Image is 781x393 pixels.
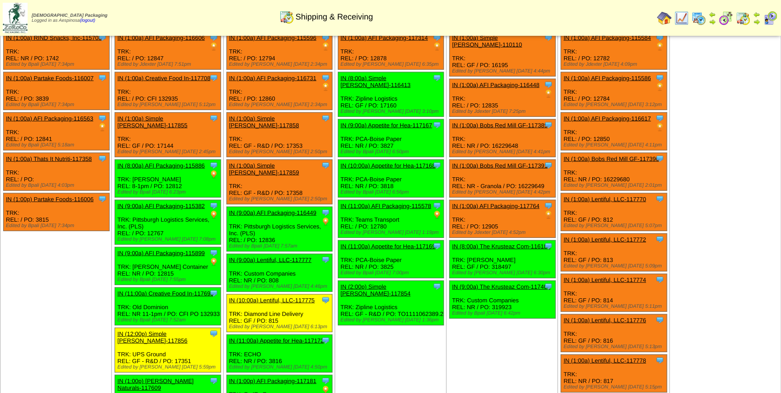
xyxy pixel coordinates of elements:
[117,189,220,195] div: Edited by Bpali [DATE] 6:23pm
[452,82,539,88] a: IN (1:00a) AFI Packaging-116448
[544,201,553,210] img: Tooltip
[432,201,441,210] img: Tooltip
[117,364,220,370] div: Edited by [PERSON_NAME] [DATE] 5:59pm
[561,234,667,272] div: TRK: REL: GF / PO: 813
[209,42,218,51] img: PO
[229,257,311,263] a: IN (9:00a) Lentiful, LLC-117777
[229,337,324,344] a: IN (11:00a) Appetite for Hea-117172
[6,142,109,148] div: Edited by Bpali [DATE] 5:18am
[321,114,330,123] img: Tooltip
[452,162,547,169] a: IN (1:00a) Bobs Red Mill GF-117391
[340,203,431,209] a: IN (11:00a) AFI Packaging-115578
[561,274,667,312] div: TRK: REL: GF / PO: 814
[98,154,107,163] img: Tooltip
[338,160,444,198] div: TRK: PCA-Boise Paper REL: NR / PO: 3818
[655,235,664,244] img: Tooltip
[432,121,441,130] img: Tooltip
[340,317,444,323] div: Edited by [PERSON_NAME] [DATE] 1:36pm
[209,201,218,210] img: Tooltip
[563,196,646,203] a: IN (1:00a) Lentiful, LLC-117770
[452,109,555,114] div: Edited by Jdexter [DATE] 7:25pm
[338,200,444,238] div: TRK: Teams Transport REL: / PO: 12780
[229,115,299,129] a: IN (1:00a) Simple [PERSON_NAME]-117858
[229,209,316,216] a: IN (9:00a) AFI Packaging-116449
[340,122,432,129] a: IN (9:00a) Appetite for Hea-117167
[98,73,107,82] img: Tooltip
[321,336,330,345] img: Tooltip
[115,247,221,285] div: TRK: [PERSON_NAME] Container REL: NR / PO: 12815
[229,196,332,202] div: Edited by [PERSON_NAME] [DATE] 2:50pm
[6,62,109,67] div: Edited by Bpali [DATE] 7:34pm
[338,281,444,325] div: TRK: Zipline Logistics REL: GF - R&D / PO: TO1111062389.2
[452,243,550,250] a: IN (8:00a) The Krusteaz Com-116187
[563,344,666,349] div: Edited by [PERSON_NAME] [DATE] 5:13pm
[32,13,107,23] span: Logged in as Aespinosa
[544,121,553,130] img: Tooltip
[563,236,646,243] a: IN (1:00a) Lentiful, LLC-117772
[209,161,218,170] img: Tooltip
[563,75,651,82] a: IN (1:00a) AFI Packaging-115586
[226,160,332,204] div: TRK: REL: GF - R&D / PO: 17358
[321,217,330,226] img: PO
[117,290,213,297] a: IN (11:00a) Creative Food In-117698
[563,102,666,107] div: Edited by [PERSON_NAME] [DATE] 3:12pm
[338,73,444,117] div: TRK: Zipline Logistics REL: GF / PO: 17160
[655,194,664,204] img: Tooltip
[4,32,110,70] div: TRK: REL: NR / PO: 1742
[655,356,664,365] img: Tooltip
[561,32,667,70] div: TRK: REL: / PO: 12782
[763,11,777,25] img: calendarcustomer.gif
[229,75,316,82] a: IN (1:00a) AFI Packaging-116731
[226,254,332,292] div: TRK: Custom Companies REL: NR / PO: 808
[563,277,646,283] a: IN (1:00a) Lentiful, LLC-117774
[229,243,332,249] div: Edited by Bpali [DATE] 7:57am
[209,248,218,257] img: Tooltip
[563,304,666,309] div: Edited by [PERSON_NAME] [DATE] 5:11pm
[544,210,553,219] img: PO
[340,62,444,67] div: Edited by [PERSON_NAME] [DATE] 6:35pm
[450,200,556,238] div: TRK: REL: / PO: 12905
[117,149,220,155] div: Edited by [PERSON_NAME] [DATE] 2:45pm
[229,102,332,107] div: Edited by [PERSON_NAME] [DATE] 2:34pm
[736,11,750,25] img: calendarinout.gif
[279,10,294,24] img: calendarinout.gif
[6,155,92,162] a: IN (1:00a) Thats It Nutriti-117358
[340,149,444,155] div: Edited by Bpali [DATE] 6:50pm
[229,284,332,289] div: Edited by [PERSON_NAME] [DATE] 4:46pm
[226,73,332,110] div: TRK: REL: / PO: 12860
[321,208,330,217] img: Tooltip
[6,102,109,107] div: Edited by Bpali [DATE] 7:34pm
[709,11,716,18] img: arrowleft.gif
[321,255,330,264] img: Tooltip
[655,114,664,123] img: Tooltip
[229,378,316,384] a: IN (1:00p) AFI Packaging-117181
[117,203,205,209] a: IN (9:00a) AFI Packaging-115382
[229,62,332,67] div: Edited by [PERSON_NAME] [DATE] 2:34pm
[115,288,221,325] div: TRK: Old Dominion REL: NR 11-1pm / PO: CFI PO 132933
[338,241,444,278] div: TRK: PCA-Boise Paper REL: NR / PO: 3825
[117,62,220,67] div: Edited by Jdexter [DATE] 7:51pm
[229,149,332,155] div: Edited by [PERSON_NAME] [DATE] 2:50pm
[655,275,664,284] img: Tooltip
[563,223,666,228] div: Edited by [PERSON_NAME] [DATE] 5:07pm
[452,283,550,290] a: IN (9:00a) The Krusteaz Com-117408
[209,376,218,385] img: Tooltip
[544,161,553,170] img: Tooltip
[115,113,221,157] div: TRK: REL: GF / PO: 17144
[450,32,556,77] div: TRK: REL: GF / PO: 16195
[209,170,218,179] img: PO
[563,357,646,364] a: IN (1:00a) Lentiful, LLC-117778
[117,277,220,282] div: Edited by Bpali [DATE] 7:55pm
[321,73,330,82] img: Tooltip
[452,230,555,235] div: Edited by Jdexter [DATE] 4:52pm
[655,315,664,325] img: Tooltip
[6,223,109,228] div: Edited by Bpali [DATE] 7:34pm
[32,13,107,18] span: [DEMOGRAPHIC_DATA] Packaging
[561,194,667,231] div: TRK: REL: GF / PO: 812
[544,80,553,89] img: Tooltip
[432,242,441,251] img: Tooltip
[432,161,441,170] img: Tooltip
[117,237,220,242] div: Edited by [PERSON_NAME] [DATE] 7:08pm
[98,194,107,204] img: Tooltip
[3,3,28,33] img: zoroco-logo-small.webp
